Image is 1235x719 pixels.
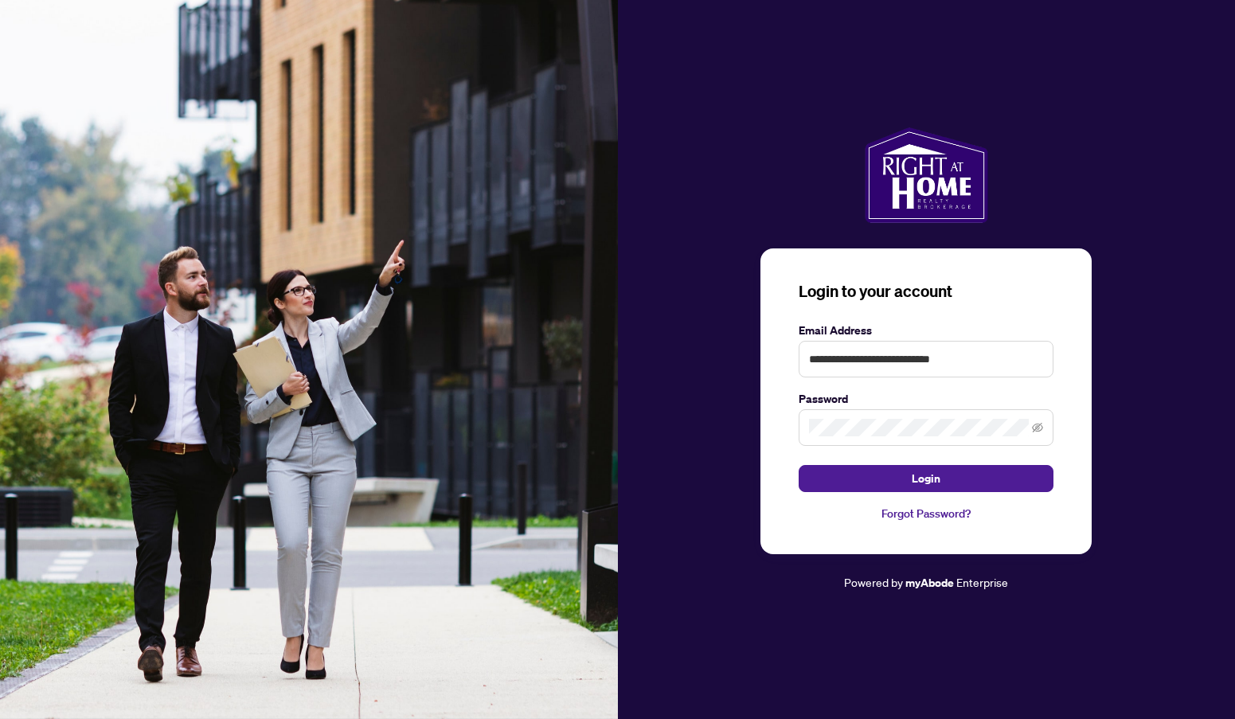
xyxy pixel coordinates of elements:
a: myAbode [905,574,954,592]
button: Login [799,465,1053,492]
label: Email Address [799,322,1053,339]
span: Login [912,466,940,491]
span: eye-invisible [1032,422,1043,433]
keeper-lock: Open Keeper Popup [1008,418,1027,437]
img: ma-logo [865,127,988,223]
span: Powered by [844,575,903,589]
span: Enterprise [956,575,1008,589]
a: Forgot Password? [799,505,1053,522]
label: Password [799,390,1053,408]
h3: Login to your account [799,280,1053,303]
